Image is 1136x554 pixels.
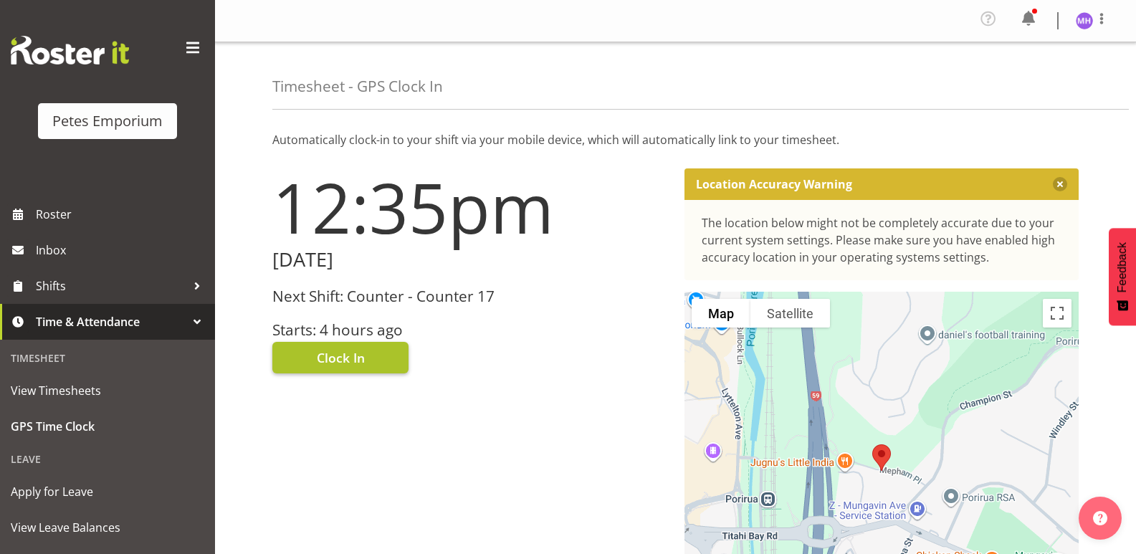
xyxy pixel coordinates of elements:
p: Location Accuracy Warning [696,177,852,191]
div: Petes Emporium [52,110,163,132]
span: Roster [36,204,208,225]
div: The location below might not be completely accurate due to your current system settings. Please m... [702,214,1062,266]
a: View Leave Balances [4,510,211,545]
h1: 12:35pm [272,168,667,246]
h4: Timesheet - GPS Clock In [272,78,443,95]
button: Feedback - Show survey [1109,228,1136,325]
button: Clock In [272,342,409,373]
h3: Next Shift: Counter - Counter 17 [272,288,667,305]
span: View Timesheets [11,380,204,401]
a: View Timesheets [4,373,211,409]
div: Timesheet [4,343,211,373]
span: GPS Time Clock [11,416,204,437]
span: Inbox [36,239,208,261]
span: Apply for Leave [11,481,204,502]
span: Shifts [36,275,186,297]
div: Leave [4,444,211,474]
a: GPS Time Clock [4,409,211,444]
span: Feedback [1116,242,1129,292]
img: mackenzie-halford4471.jpg [1076,12,1093,29]
p: Automatically clock-in to your shift via your mobile device, which will automatically link to you... [272,131,1079,148]
button: Show street map [692,299,750,328]
button: Close message [1053,177,1067,191]
span: Clock In [317,348,365,367]
span: Time & Attendance [36,311,186,333]
h3: Starts: 4 hours ago [272,322,667,338]
button: Show satellite imagery [750,299,830,328]
a: Apply for Leave [4,474,211,510]
span: View Leave Balances [11,517,204,538]
img: help-xxl-2.png [1093,511,1107,525]
h2: [DATE] [272,249,667,271]
img: Rosterit website logo [11,36,129,65]
button: Toggle fullscreen view [1043,299,1071,328]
